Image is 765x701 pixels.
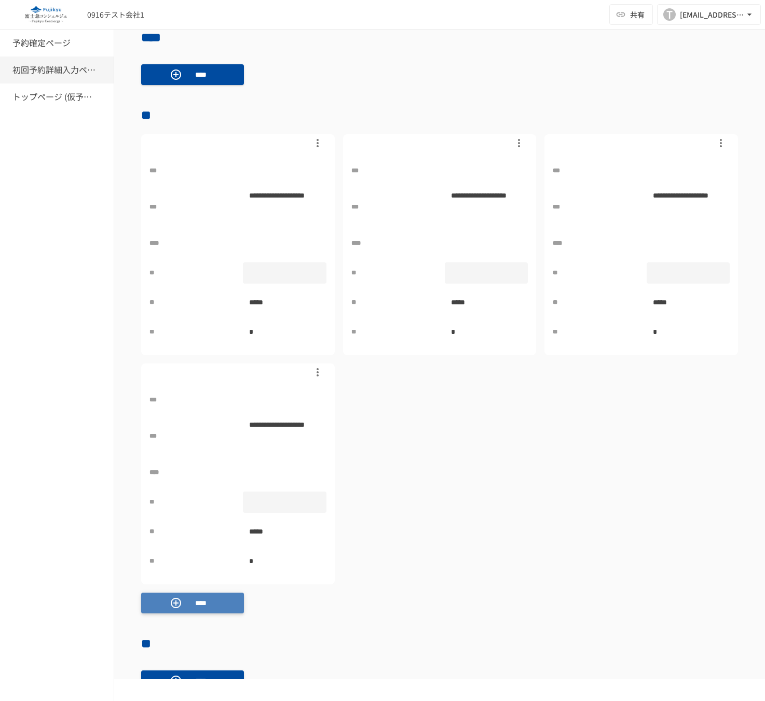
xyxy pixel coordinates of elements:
[12,36,71,50] h6: 予約確定ページ
[12,63,95,77] h6: 初回予約詳細入力ページ
[663,8,676,21] div: T
[657,4,761,25] button: T[EMAIL_ADDRESS][DOMAIN_NAME]
[12,6,79,23] img: eQeGXtYPV2fEKIA3pizDiVdzO5gJTl2ahLbsPaD2E4R
[630,9,645,20] span: 共有
[680,8,744,21] div: [EMAIL_ADDRESS][DOMAIN_NAME]
[87,9,144,20] div: 0916テスト会社1
[609,4,653,25] button: 共有
[12,90,95,104] h6: トップページ (仮予約一覧)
